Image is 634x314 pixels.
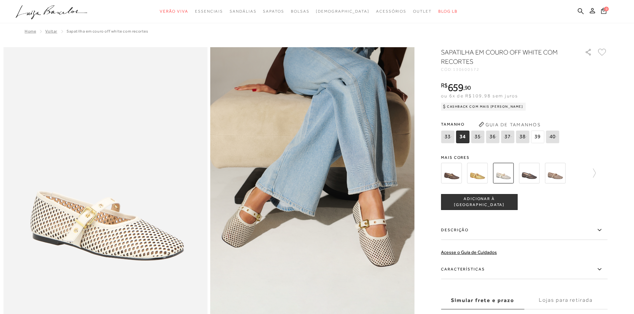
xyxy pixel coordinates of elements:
[599,7,608,16] button: 0
[441,291,524,309] label: Simular frete e prazo
[546,131,559,143] span: 40
[441,163,462,183] img: SAPATILHA EM COURO CAFÉ COM RECORTES
[67,29,148,34] span: SAPATILHA EM COURO OFF WHITE COM RECORTES
[376,5,406,18] a: categoryNavScreenReaderText
[448,81,463,93] span: 659
[441,221,607,240] label: Descrição
[230,9,256,14] span: Sandálias
[195,9,223,14] span: Essenciais
[413,5,432,18] a: categoryNavScreenReaderText
[291,9,310,14] span: Bolsas
[195,5,223,18] a: categoryNavScreenReaderText
[441,67,574,71] div: CÓD:
[438,5,458,18] a: BLOG LB
[545,163,565,183] img: SAPATILHA MARY JANE EM COURO BEGE NATA COM RECORTES
[230,5,256,18] a: categoryNavScreenReaderText
[441,156,607,159] span: Mais cores
[441,250,497,255] a: Acesse o Guia de Cuidados
[160,5,188,18] a: categoryNavScreenReaderText
[524,291,607,309] label: Lojas para retirada
[316,5,369,18] a: noSubCategoriesText
[604,7,609,11] span: 0
[263,9,284,14] span: Sapatos
[516,131,529,143] span: 38
[467,163,488,183] img: SAPATILHA EM COURO METALIZADO DOURADO COM RECORTES
[45,29,57,34] a: Voltar
[25,29,36,34] a: Home
[376,9,406,14] span: Acessórios
[441,131,454,143] span: 33
[465,84,471,91] span: 90
[463,85,471,91] i: ,
[531,131,544,143] span: 39
[441,82,448,88] i: R$
[438,9,458,14] span: BLOG LB
[453,67,480,72] span: 130600572
[441,103,526,111] div: Cashback com Mais [PERSON_NAME]
[501,131,514,143] span: 37
[441,119,561,129] span: Tamanho
[441,194,518,210] button: ADICIONAR À [GEOGRAPHIC_DATA]
[413,9,432,14] span: Outlet
[441,48,566,66] h1: SAPATILHA EM COURO OFF WHITE COM RECORTES
[476,119,543,130] button: Guia de Tamanhos
[486,131,499,143] span: 36
[291,5,310,18] a: categoryNavScreenReaderText
[456,131,469,143] span: 34
[263,5,284,18] a: categoryNavScreenReaderText
[316,9,369,14] span: [DEMOGRAPHIC_DATA]
[160,9,188,14] span: Verão Viva
[471,131,484,143] span: 35
[519,163,539,183] img: SAPATILHA EM COURO PRETO COM RECORTES
[441,196,517,208] span: ADICIONAR À [GEOGRAPHIC_DATA]
[441,260,607,279] label: Características
[493,163,514,183] img: SAPATILHA EM COURO OFF WHITE COM RECORTES
[441,93,518,98] span: ou 6x de R$109,98 sem juros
